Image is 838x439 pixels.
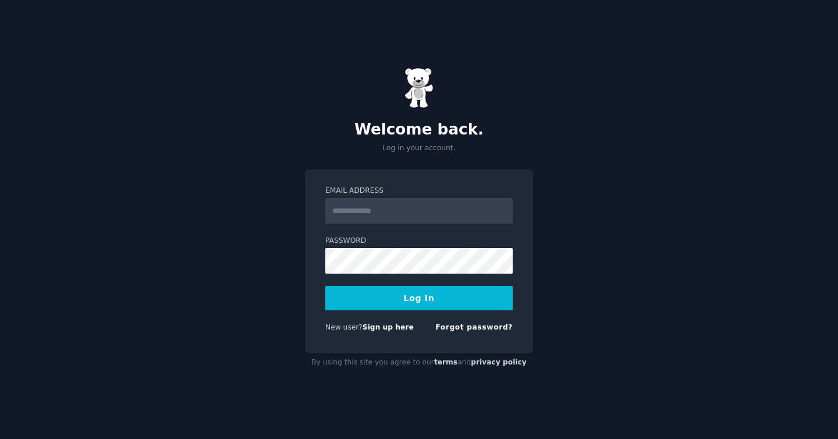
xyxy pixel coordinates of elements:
[325,236,513,246] label: Password
[404,68,434,108] img: Gummy Bear
[434,358,457,366] a: terms
[305,143,533,154] p: Log in your account.
[363,323,414,331] a: Sign up here
[435,323,513,331] a: Forgot password?
[471,358,527,366] a: privacy policy
[325,323,363,331] span: New user?
[325,186,513,196] label: Email Address
[305,121,533,139] h2: Welcome back.
[325,286,513,310] button: Log In
[305,353,533,372] div: By using this site you agree to our and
